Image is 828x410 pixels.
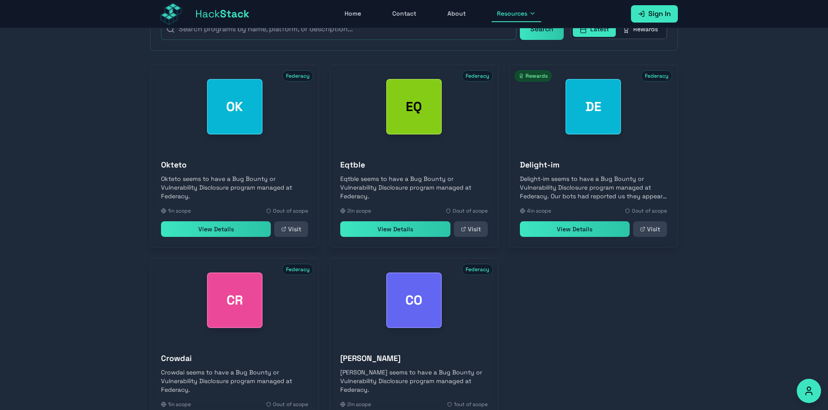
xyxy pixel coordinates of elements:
a: Contact [387,6,421,22]
p: Eqtble seems to have a Bug Bounty or Vulnerability Disclosure program managed at Federacy. [340,174,487,200]
a: About [442,6,471,22]
a: Visit [454,221,488,237]
button: Latest [573,21,616,37]
button: Rewards [616,21,665,37]
span: Stack [220,7,250,20]
span: Federacy [641,70,672,82]
span: 2 in scope [347,207,371,214]
span: 1 out of scope [454,401,488,408]
div: Cooper [386,272,442,328]
div: Crowdai [207,272,263,328]
h3: Crowdai [161,352,308,364]
div: Okteto [207,79,263,134]
span: Federacy [462,70,493,82]
span: 0 out of scope [273,401,308,408]
span: Rewards [515,70,552,82]
p: Delight-im seems to have a Bug Bounty or Vulnerability Disclosure program managed at Federacy. Ou... [520,174,667,200]
button: Search [520,18,564,40]
button: Resources [492,6,541,22]
span: Resources [497,9,527,18]
h3: Delight-im [520,159,667,171]
a: View Details [161,221,271,237]
p: Crowdai seems to have a Bug Bounty or Vulnerability Disclosure program managed at Federacy. [161,368,308,394]
span: Hack [195,7,250,21]
span: 0 out of scope [632,207,667,214]
h3: Okteto [161,159,308,171]
a: Home [339,6,366,22]
h3: [PERSON_NAME] [340,352,487,364]
p: [PERSON_NAME] seems to have a Bug Bounty or Vulnerability Disclosure program managed at Federacy. [340,368,487,394]
span: Sign In [648,9,671,19]
div: Eqtble [386,79,442,134]
a: View Details [520,221,630,237]
a: View Details [340,221,450,237]
span: 1 in scope [168,401,191,408]
input: Search programs by name, platform, or description... [161,18,516,40]
span: 2 in scope [347,401,371,408]
div: Delight-im [565,79,621,134]
span: 0 out of scope [453,207,488,214]
span: 1 in scope [168,207,191,214]
span: 4 in scope [527,207,551,214]
span: 0 out of scope [273,207,308,214]
p: Okteto seems to have a Bug Bounty or Vulnerability Disclosure program managed at Federacy. [161,174,308,200]
button: Accessibility Options [797,379,821,403]
span: Federacy [282,70,313,82]
span: Federacy [462,264,493,275]
a: Visit [274,221,308,237]
h3: Eqtble [340,159,487,171]
a: Sign In [631,5,678,23]
span: Federacy [282,264,313,275]
a: Visit [633,221,667,237]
